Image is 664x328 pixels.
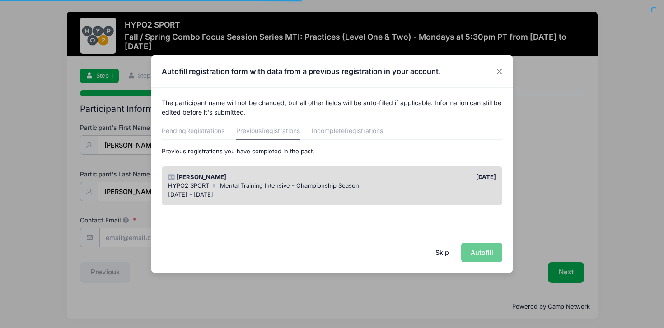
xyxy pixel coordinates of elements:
div: [PERSON_NAME] [164,173,332,182]
div: [DATE] [332,173,500,182]
button: Close [491,63,508,79]
span: Registrations [262,127,300,134]
a: Pending [162,124,224,140]
a: Previous [236,124,300,140]
span: Registrations [345,127,383,134]
span: HYPO2 SPORT [168,182,209,189]
span: Registrations [186,127,224,134]
h4: Autofill registration form with data from a previous registration in your account. [162,66,441,77]
a: Incomplete [312,124,383,140]
p: Previous registrations you have completed in the past. [162,147,503,156]
div: [DATE] - [DATE] [168,190,496,199]
button: Skip [426,243,458,262]
p: The participant name will not be changed, but all other fields will be auto-filled if applicable.... [162,98,503,117]
span: Mental Training Intensive - Championship Season [220,182,359,189]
